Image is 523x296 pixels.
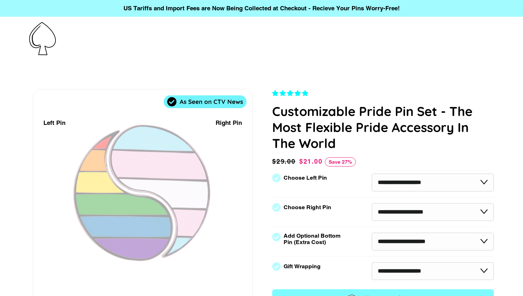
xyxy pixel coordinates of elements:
h1: Customizable Pride Pin Set - The Most Flexible Pride Accessory In The World [272,103,494,151]
span: $29.00 [272,157,297,166]
label: Choose Left Pin [284,175,327,181]
label: Choose Right Pin [284,204,331,211]
span: 4.83 stars [272,90,310,97]
div: Right Pin [216,118,242,128]
label: Gift Wrapping [284,263,321,270]
span: $21.00 [299,158,323,165]
img: Pin-Ace [29,22,56,55]
label: Add Optional Bottom Pin (Extra Cost) [284,233,343,245]
span: Save 27% [325,157,356,166]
